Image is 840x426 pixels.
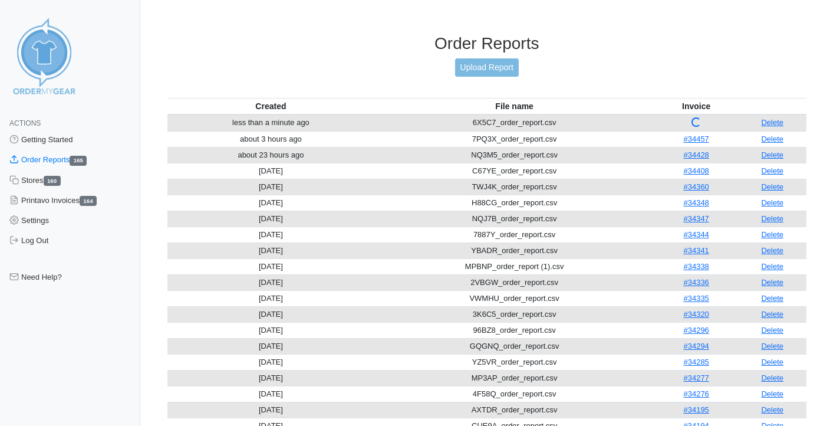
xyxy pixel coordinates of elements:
[761,198,783,207] a: Delete
[374,258,654,274] td: MPBNP_order_report (1).csv
[167,211,375,227] td: [DATE]
[374,322,654,338] td: 96BZ8_order_report.csv
[683,198,709,207] a: #34348
[167,402,375,418] td: [DATE]
[167,290,375,306] td: [DATE]
[761,358,783,366] a: Delete
[654,98,739,114] th: Invoice
[44,176,61,186] span: 160
[683,262,709,271] a: #34338
[683,326,709,335] a: #34296
[374,402,654,418] td: AXTDR_order_report.csv
[683,310,709,319] a: #34320
[683,182,709,191] a: #34360
[374,227,654,243] td: 7887Y_order_report.csv
[374,386,654,402] td: 4F58Q_order_report.csv
[761,246,783,255] a: Delete
[683,294,709,303] a: #34335
[167,195,375,211] td: [DATE]
[374,211,654,227] td: NQJ7B_order_report.csv
[167,274,375,290] td: [DATE]
[455,58,519,77] a: Upload Report
[167,322,375,338] td: [DATE]
[374,274,654,290] td: 2VBGW_order_report.csv
[683,358,709,366] a: #34285
[374,338,654,354] td: GQGNQ_order_report.csv
[374,114,654,132] td: 6X5C7_order_report.csv
[683,135,709,143] a: #34457
[374,163,654,179] td: C67YE_order_report.csv
[683,166,709,175] a: #34408
[167,131,375,147] td: about 3 hours ago
[9,119,41,127] span: Actions
[683,342,709,350] a: #34294
[761,405,783,414] a: Delete
[761,278,783,287] a: Delete
[167,338,375,354] td: [DATE]
[167,227,375,243] td: [DATE]
[167,386,375,402] td: [DATE]
[167,179,375,195] td: [DATE]
[761,294,783,303] a: Delete
[167,34,807,54] h3: Order Reports
[761,262,783,271] a: Delete
[167,258,375,274] td: [DATE]
[374,243,654,258] td: YBADR_order_report.csv
[167,114,375,132] td: less than a minute ago
[683,214,709,223] a: #34347
[761,310,783,319] a: Delete
[761,135,783,143] a: Delete
[683,246,709,255] a: #34341
[683,373,709,382] a: #34277
[761,326,783,335] a: Delete
[70,156,87,166] span: 165
[761,389,783,398] a: Delete
[761,342,783,350] a: Delete
[167,163,375,179] td: [DATE]
[761,166,783,175] a: Delete
[374,306,654,322] td: 3K6C5_order_report.csv
[80,196,97,206] span: 164
[761,118,783,127] a: Delete
[167,243,375,258] td: [DATE]
[761,150,783,159] a: Delete
[374,290,654,306] td: VWMHU_order_report.csv
[167,354,375,370] td: [DATE]
[167,306,375,322] td: [DATE]
[683,278,709,287] a: #34336
[374,131,654,147] td: 7PQ3X_order_report.csv
[683,150,709,159] a: #34428
[374,354,654,370] td: YZ5VR_order_report.csv
[374,98,654,114] th: File name
[683,405,709,414] a: #34195
[761,182,783,191] a: Delete
[761,230,783,239] a: Delete
[374,179,654,195] td: TWJ4K_order_report.csv
[683,230,709,239] a: #34344
[374,195,654,211] td: H88CG_order_report.csv
[683,389,709,398] a: #34276
[167,147,375,163] td: about 23 hours ago
[167,370,375,386] td: [DATE]
[167,98,375,114] th: Created
[761,214,783,223] a: Delete
[374,370,654,386] td: MP3AP_order_report.csv
[374,147,654,163] td: NQ3M5_order_report.csv
[761,373,783,382] a: Delete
